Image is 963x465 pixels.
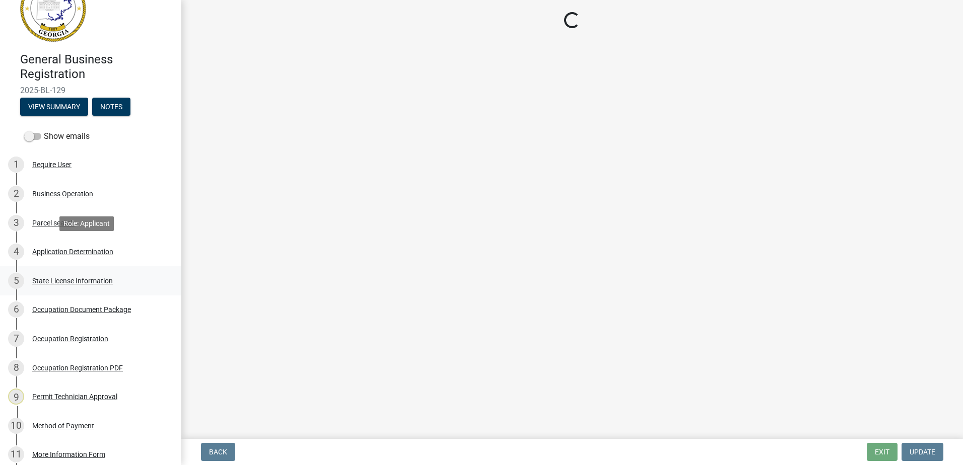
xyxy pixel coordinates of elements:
div: 7 [8,331,24,347]
h4: General Business Registration [20,52,173,82]
div: Parcel search [32,219,75,226]
div: 1 [8,157,24,173]
div: 3 [8,215,24,231]
label: Show emails [24,130,90,142]
div: Occupation Document Package [32,306,131,313]
button: Exit [867,443,898,461]
div: Method of Payment [32,422,94,429]
wm-modal-confirm: Notes [92,103,130,111]
div: 5 [8,273,24,289]
div: 2 [8,186,24,202]
div: 4 [8,244,24,260]
div: State License Information [32,277,113,284]
div: Require User [32,161,72,168]
span: Back [209,448,227,456]
div: 11 [8,446,24,462]
div: Permit Technician Approval [32,393,117,400]
div: Occupation Registration [32,335,108,342]
div: More Information Form [32,451,105,458]
button: Notes [92,98,130,116]
div: Business Operation [32,190,93,197]
button: View Summary [20,98,88,116]
wm-modal-confirm: Summary [20,103,88,111]
div: 9 [8,389,24,405]
div: Role: Applicant [59,216,114,231]
button: Back [201,443,235,461]
div: 6 [8,301,24,318]
div: 8 [8,360,24,376]
span: Update [910,448,935,456]
div: Occupation Registration PDF [32,364,123,371]
div: 10 [8,418,24,434]
div: Application Determination [32,248,113,255]
span: 2025-BL-129 [20,86,161,95]
button: Update [902,443,943,461]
